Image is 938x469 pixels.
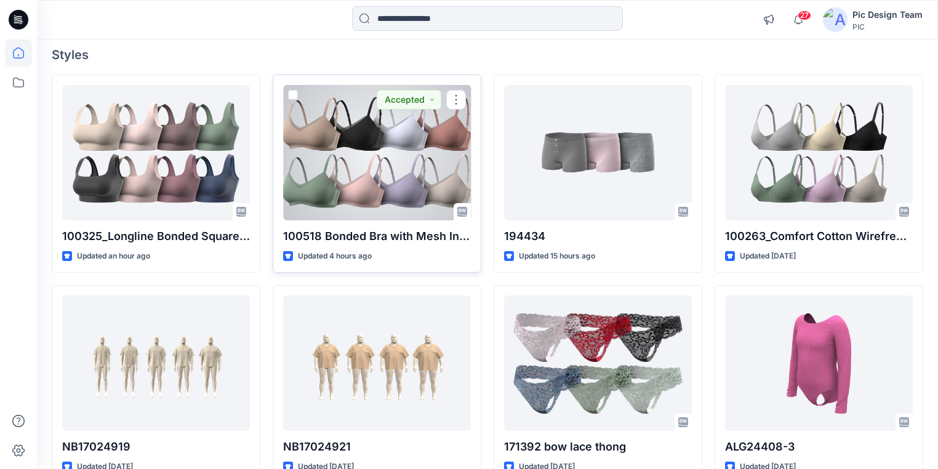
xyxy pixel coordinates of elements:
[77,250,150,263] p: Updated an hour ago
[283,85,471,220] a: 100518 Bonded Bra with Mesh Inserts
[283,228,471,245] p: 100518 Bonded Bra with Mesh Inserts
[725,85,913,220] a: 100263_Comfort Cotton Wirefree Bra
[62,438,250,455] p: NB17024919
[62,228,250,245] p: 100325_Longline Bonded Square Neck Bra
[519,250,595,263] p: Updated 15 hours ago
[852,22,923,31] div: PIC
[740,250,796,263] p: Updated [DATE]
[504,438,692,455] p: 171392 bow lace thong
[62,85,250,220] a: 100325_Longline Bonded Square Neck Bra
[823,7,848,32] img: avatar
[504,228,692,245] p: 194434
[52,47,923,62] h4: Styles
[725,438,913,455] p: ALG24408-3
[798,10,811,20] span: 27
[504,295,692,431] a: 171392 bow lace thong
[852,7,923,22] div: Pic Design Team
[298,250,372,263] p: Updated 4 hours ago
[283,438,471,455] p: NB17024921
[504,85,692,220] a: 194434
[283,295,471,431] a: NB17024921
[725,228,913,245] p: 100263_Comfort Cotton Wirefree Bra
[62,295,250,431] a: NB17024919
[725,295,913,431] a: ALG24408-3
